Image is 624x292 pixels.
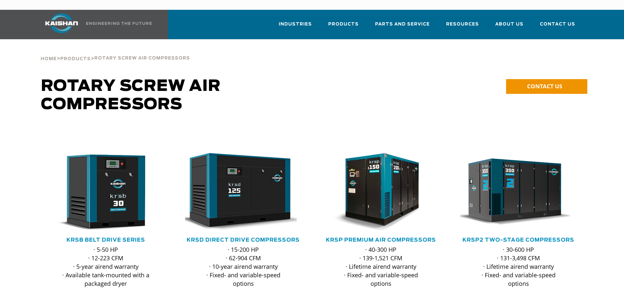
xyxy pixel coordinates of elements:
[326,237,436,243] a: KRSP Premium Air Compressors
[446,21,479,28] span: Resources
[375,21,430,28] span: Parts and Service
[187,237,300,243] a: KRSD Direct Drive Compressors
[495,16,523,38] a: About Us
[279,16,312,38] a: Industries
[323,153,439,232] div: krsp150
[527,82,562,90] span: CONTACT US
[328,16,359,38] a: Products
[60,56,91,61] a: Products
[66,237,145,243] a: KRSB Belt Drive Series
[279,21,312,28] span: Industries
[47,153,164,232] div: krsb30
[336,245,426,288] p: · 40-300 HP · 139-1,521 CFM · Lifetime airend warranty · Fixed- and variable-speed options
[463,237,574,243] a: KRSP2 Two-Stage Compressors
[540,16,575,38] a: Contact Us
[506,79,587,94] a: CONTACT US
[540,21,575,28] span: Contact Us
[37,13,86,33] img: kaishan logo
[455,153,572,232] img: krsp350
[86,22,152,25] img: Engineering the future
[43,153,159,232] img: krsb30
[185,153,302,232] div: krsd125
[495,21,523,28] span: About Us
[94,56,190,60] span: Rotary Screw Air Compressors
[60,57,91,61] span: Products
[41,57,57,61] span: Home
[180,153,297,232] img: krsd125
[328,21,359,28] span: Products
[41,56,57,61] a: Home
[41,78,221,112] span: Rotary Screw Air Compressors
[375,16,430,38] a: Parts and Service
[37,10,153,39] a: Kaishan USA
[460,153,577,232] div: krsp350
[318,153,434,232] img: krsp150
[446,16,479,38] a: Resources
[473,245,564,288] p: · 30-600 HP · 131-3,498 CFM · Lifetime airend warranty · Fixed- and variable-speed options
[198,245,289,288] p: · 15-200 HP · 62-904 CFM · 10-year airend warranty · Fixed- and variable-speed options
[41,39,190,64] div: > >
